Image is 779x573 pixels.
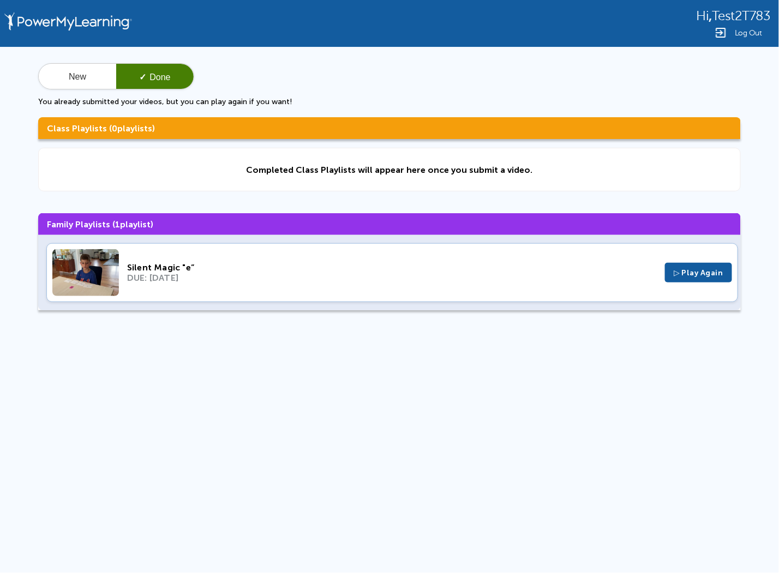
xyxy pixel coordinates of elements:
h3: Family Playlists ( playlist) [38,213,741,235]
span: Log Out [735,29,762,37]
div: , [697,8,770,23]
div: DUE: [DATE] [127,273,657,283]
span: Test2T783 [712,9,770,23]
button: New [39,64,116,90]
span: ✓ [139,73,146,82]
div: Silent Magic "e” [127,262,657,273]
iframe: Chat [733,524,771,565]
span: ▷ Play Again [674,268,723,278]
h3: Class Playlists ( playlists) [38,117,741,139]
span: Hi [697,9,709,23]
span: 1 [115,219,120,230]
img: Logout Icon [714,26,727,39]
button: ✓Done [116,64,194,90]
span: 0 [112,123,117,134]
img: Thumbnail [52,249,119,296]
p: You already submitted your videos, but you can play again if you want! [38,97,741,106]
div: Completed Class Playlists will appear here once you submit a video. [247,165,533,175]
button: ▷ Play Again [665,263,732,282]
